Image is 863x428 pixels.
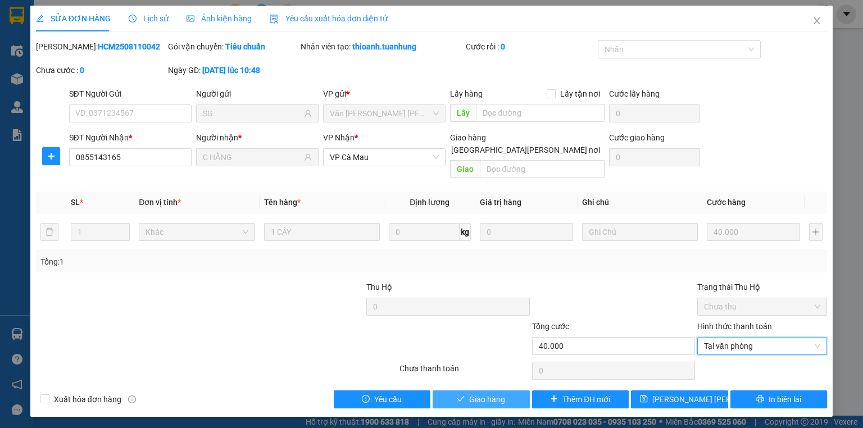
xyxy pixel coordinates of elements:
[450,104,476,122] span: Lấy
[65,27,74,36] span: environment
[532,322,569,331] span: Tổng cước
[5,39,214,53] li: 02839.63.63.63
[323,88,446,100] div: VP gửi
[374,393,402,406] span: Yêu cầu
[270,14,388,23] span: Yêu cầu xuất hóa đơn điện tử
[146,224,248,240] span: Khác
[447,144,605,156] span: [GEOGRAPHIC_DATA][PERSON_NAME] nơi
[697,322,772,331] label: Hình thức thanh toán
[65,41,74,50] span: phone
[202,66,260,75] b: [DATE] lúc 10:48
[5,25,214,39] li: 85 [PERSON_NAME]
[187,14,252,23] span: Ảnh kiện hàng
[562,393,610,406] span: Thêm ĐH mới
[36,15,44,22] span: edit
[398,362,530,382] div: Chưa thanh toán
[334,390,431,408] button: exclamation-circleYêu cầu
[578,192,702,213] th: Ghi chú
[196,131,319,144] div: Người nhận
[433,390,530,408] button: checkGiao hàng
[36,40,166,53] div: [PERSON_NAME]:
[129,14,169,23] span: Lịch sử
[330,105,439,122] span: Văn phòng Hồ Chí Minh
[769,393,801,406] span: In biên lai
[609,89,660,98] label: Cước lấy hàng
[362,395,370,404] span: exclamation-circle
[323,133,355,142] span: VP Nhận
[631,390,728,408] button: save[PERSON_NAME] [PERSON_NAME]
[264,198,301,207] span: Tên hàng
[129,15,137,22] span: clock-circle
[40,223,58,241] button: delete
[98,42,160,51] b: HCM2508110042
[225,42,265,51] b: Tiêu chuẩn
[469,393,505,406] span: Giao hàng
[812,16,821,25] span: close
[168,40,298,53] div: Gói vận chuyển:
[203,107,302,120] input: Tên người gửi
[450,89,483,98] span: Lấy hàng
[69,131,192,144] div: SĐT Người Nhận
[139,198,181,207] span: Đơn vị tính
[36,64,166,76] div: Chưa cước :
[352,42,416,51] b: thioanh.tuanhung
[457,395,465,404] span: check
[40,256,334,268] div: Tổng: 1
[640,395,648,404] span: save
[532,390,629,408] button: plusThêm ĐH mới
[704,298,820,315] span: Chưa thu
[304,110,312,117] span: user
[756,395,764,404] span: printer
[203,151,302,163] input: Tên người nhận
[187,15,194,22] span: picture
[609,148,700,166] input: Cước giao hàng
[36,14,111,23] span: SỬA ĐƠN HÀNG
[5,70,119,89] b: GỬI : VP Cà Mau
[480,223,573,241] input: 0
[330,149,439,166] span: VP Cà Mau
[49,393,126,406] span: Xuất hóa đơn hàng
[466,40,596,53] div: Cước rồi :
[65,7,159,21] b: [PERSON_NAME]
[450,160,480,178] span: Giao
[556,88,605,100] span: Lấy tận nơi
[168,64,298,76] div: Ngày GD:
[609,133,665,142] label: Cước giao hàng
[196,88,319,100] div: Người gửi
[480,160,605,178] input: Dọc đường
[697,281,827,293] div: Trạng thái Thu Hộ
[501,42,505,51] b: 0
[460,223,471,241] span: kg
[301,40,464,53] div: Nhân viên tạo:
[707,198,746,207] span: Cước hàng
[71,198,80,207] span: SL
[69,88,192,100] div: SĐT Người Gửi
[304,153,312,161] span: user
[80,66,84,75] b: 0
[128,395,136,403] span: info-circle
[809,223,823,241] button: plus
[582,223,698,241] input: Ghi Chú
[410,198,449,207] span: Định lượng
[652,393,774,406] span: [PERSON_NAME] [PERSON_NAME]
[730,390,828,408] button: printerIn biên lai
[550,395,558,404] span: plus
[42,147,60,165] button: plus
[707,223,800,241] input: 0
[480,198,521,207] span: Giá trị hàng
[43,152,60,161] span: plus
[609,104,700,122] input: Cước lấy hàng
[450,133,486,142] span: Giao hàng
[704,338,820,354] span: Tại văn phòng
[366,283,392,292] span: Thu Hộ
[476,104,605,122] input: Dọc đường
[801,6,833,37] button: Close
[270,15,279,24] img: icon
[264,223,380,241] input: VD: Bàn, Ghế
